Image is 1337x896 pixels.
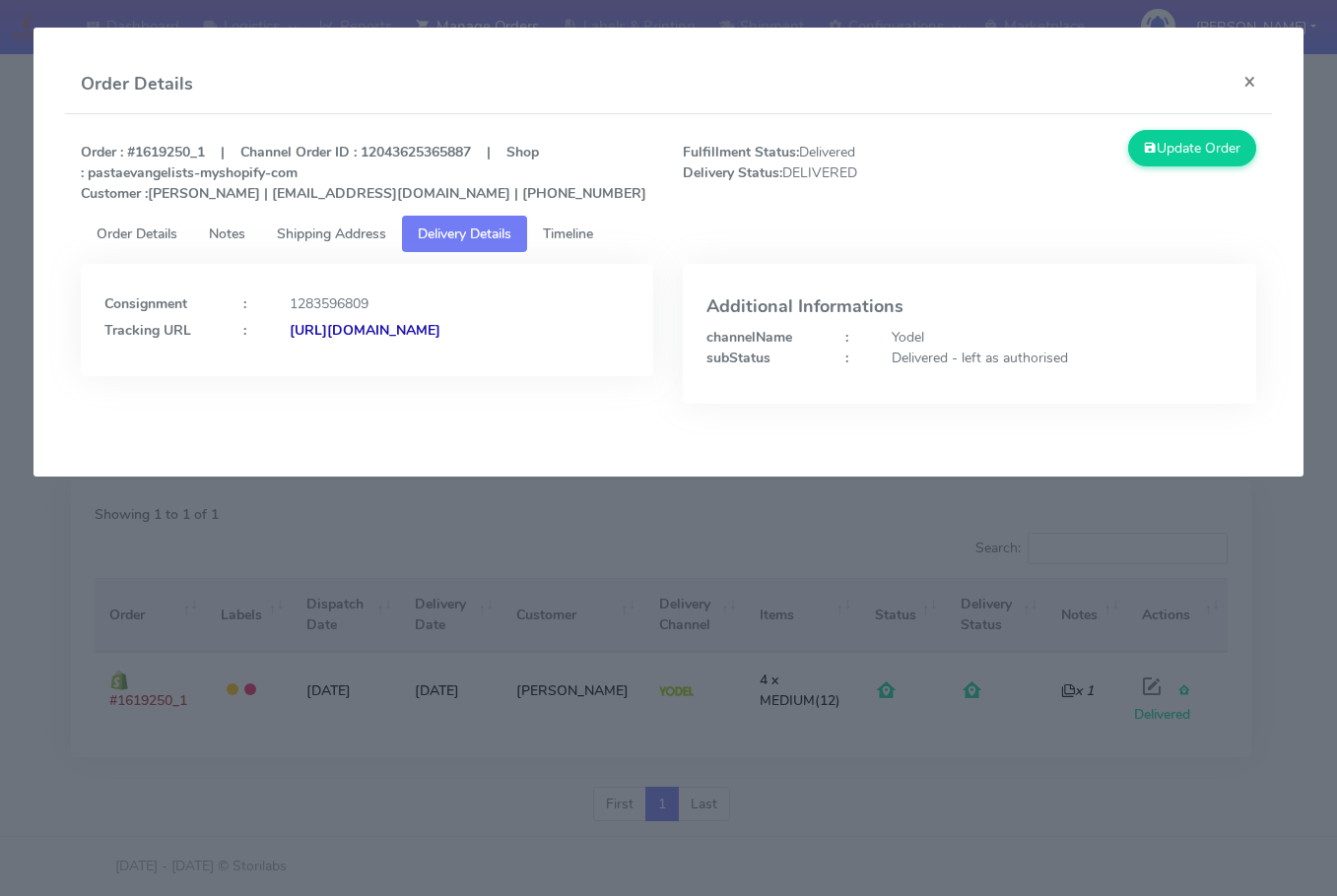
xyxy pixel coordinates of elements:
button: Update Order [1128,130,1256,166]
strong: Fulfillment Status: [683,143,799,161]
strong: : [243,321,246,340]
div: 1283596809 [275,293,645,314]
strong: Customer : [81,184,148,203]
strong: Delivery Status: [683,163,782,182]
strong: : [243,294,246,313]
span: Delivered DELIVERED [668,142,969,204]
strong: Tracking URL [104,321,191,340]
span: Delivery Details [418,224,511,243]
span: Order Details [97,224,177,243]
strong: [URL][DOMAIN_NAME] [290,321,440,340]
h4: Additional Informations [706,297,1232,317]
button: Close [1228,55,1272,107]
ul: Tabs [81,216,1256,252]
span: Notes [209,224,245,243]
strong: Consignment [104,294,187,313]
div: Yodel [877,327,1247,348]
span: Timeline [543,224,593,243]
div: Delivered - left as authorised [877,348,1247,368]
strong: : [845,328,848,347]
strong: : [845,349,848,367]
strong: channelName [706,328,792,347]
span: Shipping Address [277,224,386,243]
h4: Order Details [81,71,193,97]
strong: subStatus [706,349,770,367]
strong: Order : #1619250_1 | Channel Order ID : 12043625365887 | Shop : pastaevangelists-myshopify-com [P... [81,143,646,203]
